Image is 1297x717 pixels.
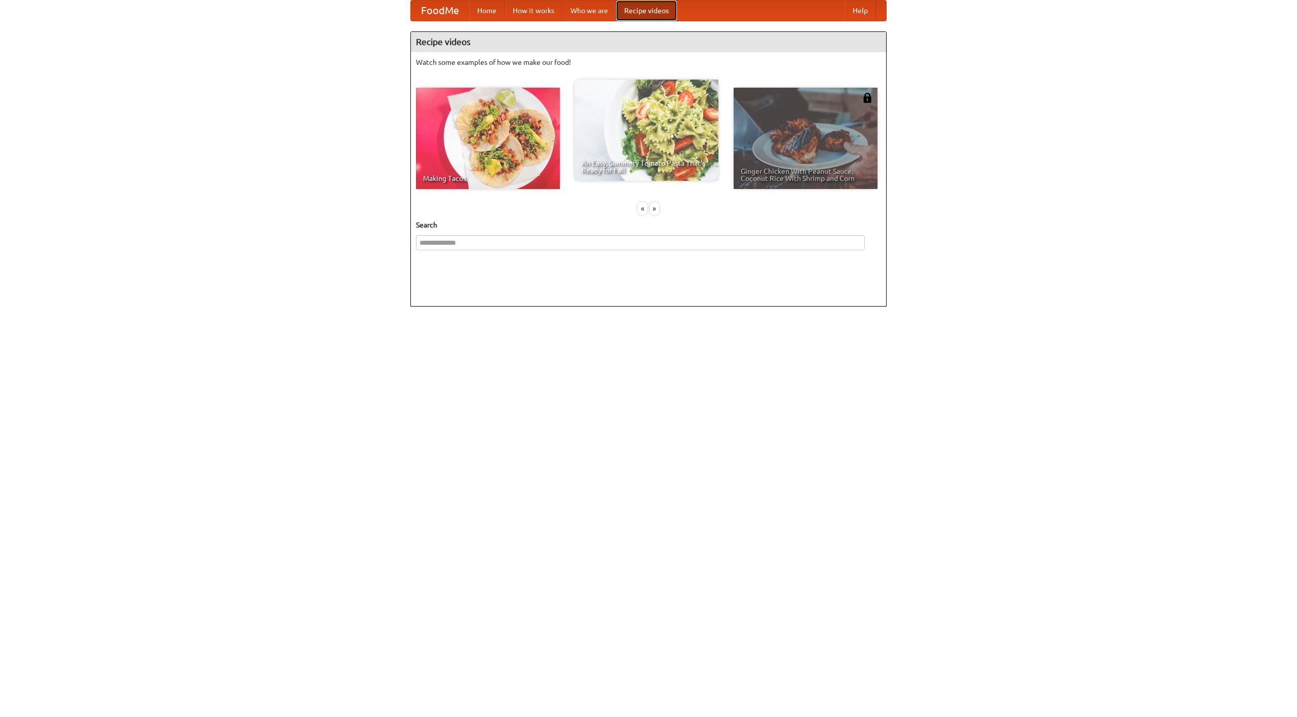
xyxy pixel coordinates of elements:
a: Home [469,1,505,21]
a: Help [845,1,876,21]
h5: Search [416,220,881,230]
a: An Easy, Summery Tomato Pasta That's Ready for Fall [575,80,718,181]
a: Making Tacos [416,88,560,189]
a: Who we are [562,1,616,21]
div: » [650,202,659,215]
div: « [638,202,647,215]
span: An Easy, Summery Tomato Pasta That's Ready for Fall [582,160,711,174]
img: 483408.png [862,93,872,103]
a: How it works [505,1,562,21]
span: Making Tacos [423,175,553,182]
a: FoodMe [411,1,469,21]
h4: Recipe videos [411,32,886,52]
a: Recipe videos [616,1,677,21]
p: Watch some examples of how we make our food! [416,57,881,67]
